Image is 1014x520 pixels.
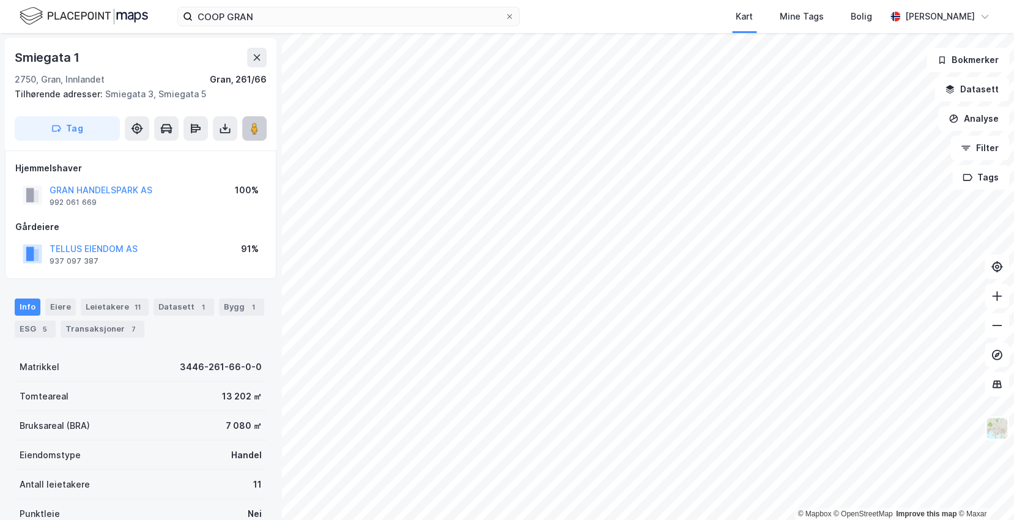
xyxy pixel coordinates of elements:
div: 7 [127,323,139,335]
div: Kart [736,9,753,24]
div: Smiegata 1 [15,48,82,67]
div: Kontrollprogram for chat [953,461,1014,520]
img: Z [985,417,1008,440]
div: Bruksareal (BRA) [20,418,90,433]
div: 1 [247,301,259,313]
div: [PERSON_NAME] [905,9,975,24]
div: Bolig [851,9,872,24]
div: 11 [253,477,262,492]
div: 100% [235,183,259,198]
div: Gårdeiere [15,220,266,234]
button: Analyse [938,106,1009,131]
div: 5 [39,323,51,335]
div: 1 [197,301,209,313]
div: Bygg [219,299,264,316]
button: Bokmerker [927,48,1009,72]
iframe: Chat Widget [953,461,1014,520]
div: 2750, Gran, Innlandet [15,72,105,87]
a: OpenStreetMap [834,510,893,518]
div: 992 061 669 [50,198,97,207]
button: Datasett [934,77,1009,102]
div: Smiegata 3, Smiegata 5 [15,87,257,102]
div: ESG [15,321,56,338]
div: Hjemmelshaver [15,161,266,176]
div: 7 080 ㎡ [226,418,262,433]
div: Eiendomstype [20,448,81,462]
div: Transaksjoner [61,321,144,338]
img: logo.f888ab2527a4732fd821a326f86c7f29.svg [20,6,148,27]
div: 3446-261-66-0-0 [180,360,262,374]
div: Tomteareal [20,389,68,404]
div: 13 202 ㎡ [222,389,262,404]
div: 91% [241,242,259,256]
div: Mine Tags [780,9,824,24]
div: Datasett [154,299,214,316]
div: Antall leietakere [20,477,90,492]
div: Handel [231,448,262,462]
div: Leietakere [81,299,149,316]
button: Filter [950,136,1009,160]
button: Tag [15,116,120,141]
a: Mapbox [798,510,831,518]
span: Tilhørende adresser: [15,89,105,99]
div: Gran, 261/66 [210,72,267,87]
button: Tags [952,165,1009,190]
div: Info [15,299,40,316]
a: Improve this map [896,510,957,518]
input: Søk på adresse, matrikkel, gårdeiere, leietakere eller personer [193,7,505,26]
div: Matrikkel [20,360,59,374]
div: 937 097 387 [50,256,98,266]
div: Eiere [45,299,76,316]
div: 11 [131,301,144,313]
